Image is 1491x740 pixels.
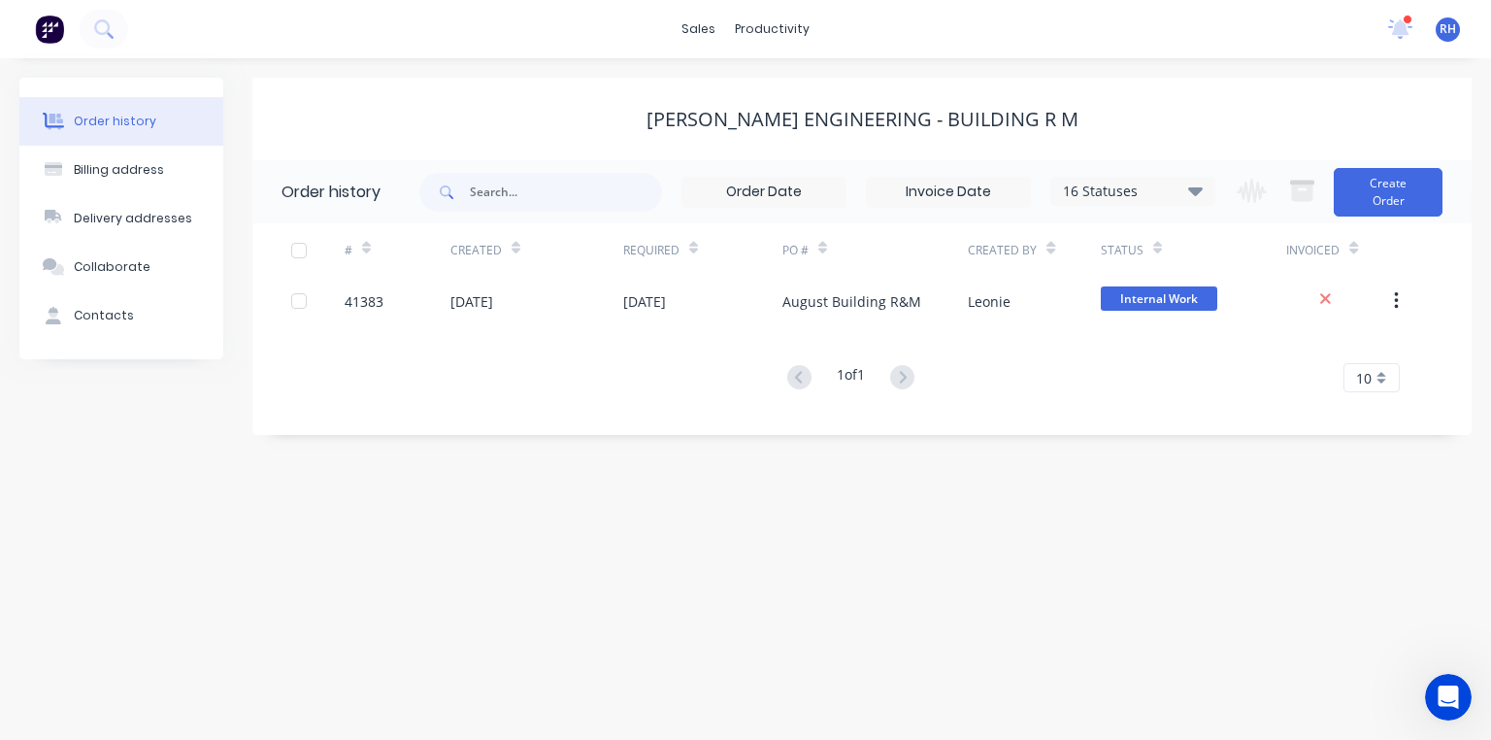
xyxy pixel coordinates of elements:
div: # [345,242,352,259]
div: Created [450,223,623,277]
div: [PERSON_NAME] Engineering - Building R M [646,108,1078,131]
div: PO # [782,242,809,259]
div: August Building R&M [782,291,921,312]
div: sales [672,15,725,44]
div: 1 of 1 [837,364,865,392]
iframe: Intercom live chat [1425,674,1472,721]
div: Order history [282,181,381,204]
button: Contacts [19,291,223,340]
div: Status [1101,223,1286,277]
div: Created [450,242,502,259]
div: Collaborate [74,258,150,276]
input: Search... [470,173,662,212]
div: Status [1101,242,1143,259]
div: PO # [782,223,968,277]
div: Required [623,242,679,259]
input: Invoice Date [867,178,1030,207]
span: RH [1440,20,1456,38]
div: [DATE] [623,291,666,312]
div: Created By [968,223,1101,277]
div: Delivery addresses [74,210,192,227]
button: Collaborate [19,243,223,291]
div: Order history [74,113,156,130]
span: 10 [1356,368,1372,388]
div: # [345,223,450,277]
input: Order Date [682,178,845,207]
button: Billing address [19,146,223,194]
div: 16 Statuses [1051,181,1214,202]
div: Created By [968,242,1037,259]
button: Order history [19,97,223,146]
div: Invoiced [1286,223,1392,277]
button: Delivery addresses [19,194,223,243]
div: Invoiced [1286,242,1340,259]
div: productivity [725,15,819,44]
div: Required [623,223,782,277]
div: Contacts [74,307,134,324]
div: Billing address [74,161,164,179]
span: Internal Work [1101,286,1217,311]
div: 41383 [345,291,383,312]
div: Leonie [968,291,1011,312]
div: [DATE] [450,291,493,312]
button: Create Order [1334,168,1442,217]
img: Factory [35,15,64,44]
